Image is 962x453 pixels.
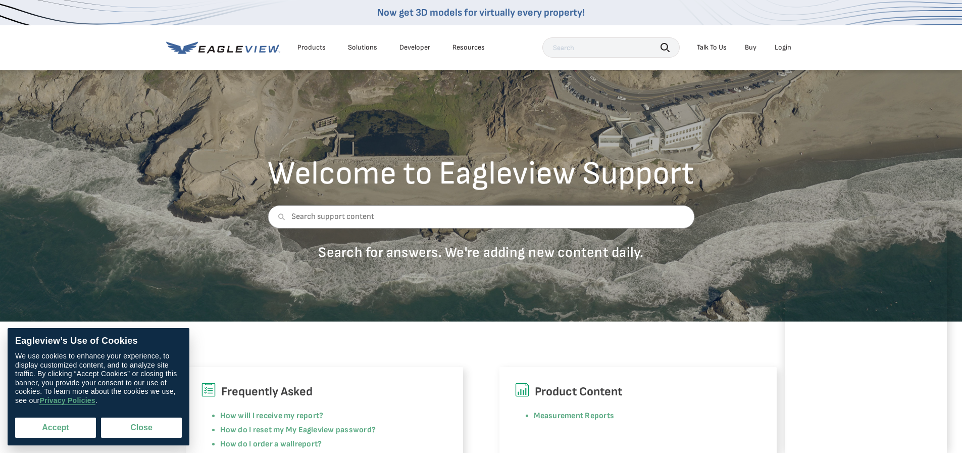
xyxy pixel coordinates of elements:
a: Measurement Reports [534,411,615,421]
input: Search support content [268,205,694,229]
a: How will I receive my report? [220,411,324,421]
h2: Welcome to Eagleview Support [268,158,694,190]
a: ? [318,439,322,449]
h6: Frequently Asked [201,382,448,401]
h6: Product Content [515,382,762,401]
div: We use cookies to enhance your experience, to display customized content, and to analyze site tra... [15,352,182,405]
div: Products [297,43,326,52]
div: Resources [452,43,485,52]
a: Privacy Policies [39,396,95,405]
input: Search [542,37,680,58]
button: Close [101,418,182,438]
div: Eagleview’s Use of Cookies [15,336,182,347]
a: Now get 3D models for virtually every property! [377,7,585,19]
div: Solutions [348,43,377,52]
a: report [295,439,318,449]
iframe: Chat Window [785,210,947,453]
a: How do I reset my My Eagleview password? [220,425,376,435]
div: Talk To Us [697,43,727,52]
p: Search for answers. We're adding new content daily. [268,244,694,261]
button: Accept [15,418,96,438]
div: Login [775,43,791,52]
a: Buy [745,43,756,52]
a: Developer [399,43,430,52]
a: How do I order a wall [220,439,295,449]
